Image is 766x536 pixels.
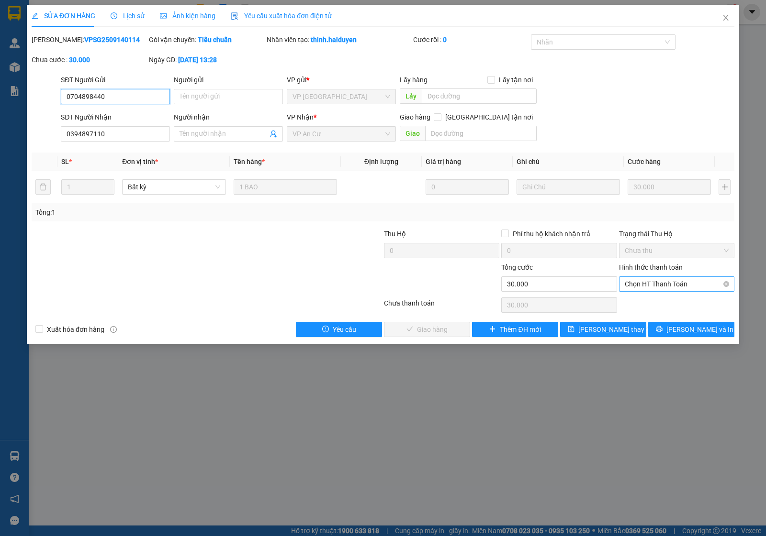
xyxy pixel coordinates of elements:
input: VD: Bàn, Ghế [234,179,337,195]
input: 0 [628,179,711,195]
span: Tổng cước [501,263,533,271]
span: Giao [400,126,425,141]
button: save[PERSON_NAME] thay đổi [560,322,646,337]
b: thinh.haiduyen [311,36,357,44]
span: Chọn HT Thanh Toán [625,277,729,291]
b: 30.000 [69,56,90,64]
span: Tên hàng [234,158,265,165]
span: info-circle [110,326,117,333]
div: Gói vận chuyển: [149,34,264,45]
span: user-add [270,130,277,138]
span: Lấy [400,88,422,104]
input: Dọc đường [422,88,537,104]
span: Lịch sử [111,12,145,20]
span: SỬA ĐƠN HÀNG [32,12,95,20]
div: Người gửi [174,75,283,85]
input: 0 [426,179,509,195]
span: plus [489,326,496,333]
span: Định lượng [364,158,398,165]
input: Dọc đường [425,126,537,141]
div: Trạng thái Thu Hộ [619,229,734,239]
span: [GEOGRAPHIC_DATA] tận nơi [441,112,537,122]
b: 0 [443,36,447,44]
th: Ghi chú [513,153,624,171]
span: Thu Hộ [384,230,406,238]
div: SĐT Người Nhận [61,112,170,122]
b: [DATE] 13:28 [178,56,217,64]
button: Close [712,5,739,32]
span: VP Nhận [287,113,314,121]
div: VP gửi [287,75,396,85]
span: Chưa thu [625,243,729,258]
input: Ghi Chú [517,179,620,195]
span: picture [160,12,167,19]
span: Đơn vị tính [122,158,158,165]
span: Xuất hóa đơn hàng [43,324,108,335]
b: VPSG2509140114 [84,36,140,44]
span: close [722,14,730,22]
span: Giá trị hàng [426,158,461,165]
button: plusThêm ĐH mới [472,322,558,337]
div: Tổng: 1 [35,207,296,218]
div: Cước rồi : [413,34,529,45]
button: plus [719,179,731,195]
span: Ảnh kiện hàng [160,12,215,20]
span: save [568,326,574,333]
span: VP Sài Gòn [293,89,390,104]
div: SĐT Người Gửi [61,75,170,85]
span: [PERSON_NAME] thay đổi [578,324,655,335]
span: Giao hàng [400,113,430,121]
div: Chưa thanh toán [383,298,500,315]
span: VP An Cư [293,127,390,141]
span: SL [61,158,69,165]
span: exclamation-circle [322,326,329,333]
button: checkGiao hàng [384,322,470,337]
button: delete [35,179,51,195]
span: Cước hàng [628,158,661,165]
img: icon [231,12,238,20]
b: Tiêu chuẩn [198,36,232,44]
span: Phí thu hộ khách nhận trả [509,229,594,239]
div: Chưa cước : [32,55,147,65]
div: Ngày GD: [149,55,264,65]
div: [PERSON_NAME]: [32,34,147,45]
label: Hình thức thanh toán [619,263,683,271]
button: printer[PERSON_NAME] và In [648,322,734,337]
button: exclamation-circleYêu cầu [296,322,382,337]
span: [PERSON_NAME] và In [666,324,733,335]
span: Thêm ĐH mới [500,324,541,335]
div: Nhân viên tạo: [267,34,412,45]
span: Lấy hàng [400,76,428,84]
span: Yêu cầu xuất hóa đơn điện tử [231,12,332,20]
span: clock-circle [111,12,117,19]
span: Bất kỳ [128,180,220,194]
div: Người nhận [174,112,283,122]
span: close-circle [723,281,729,287]
span: Yêu cầu [333,324,356,335]
span: Lấy tận nơi [495,75,537,85]
span: printer [656,326,663,333]
span: edit [32,12,38,19]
